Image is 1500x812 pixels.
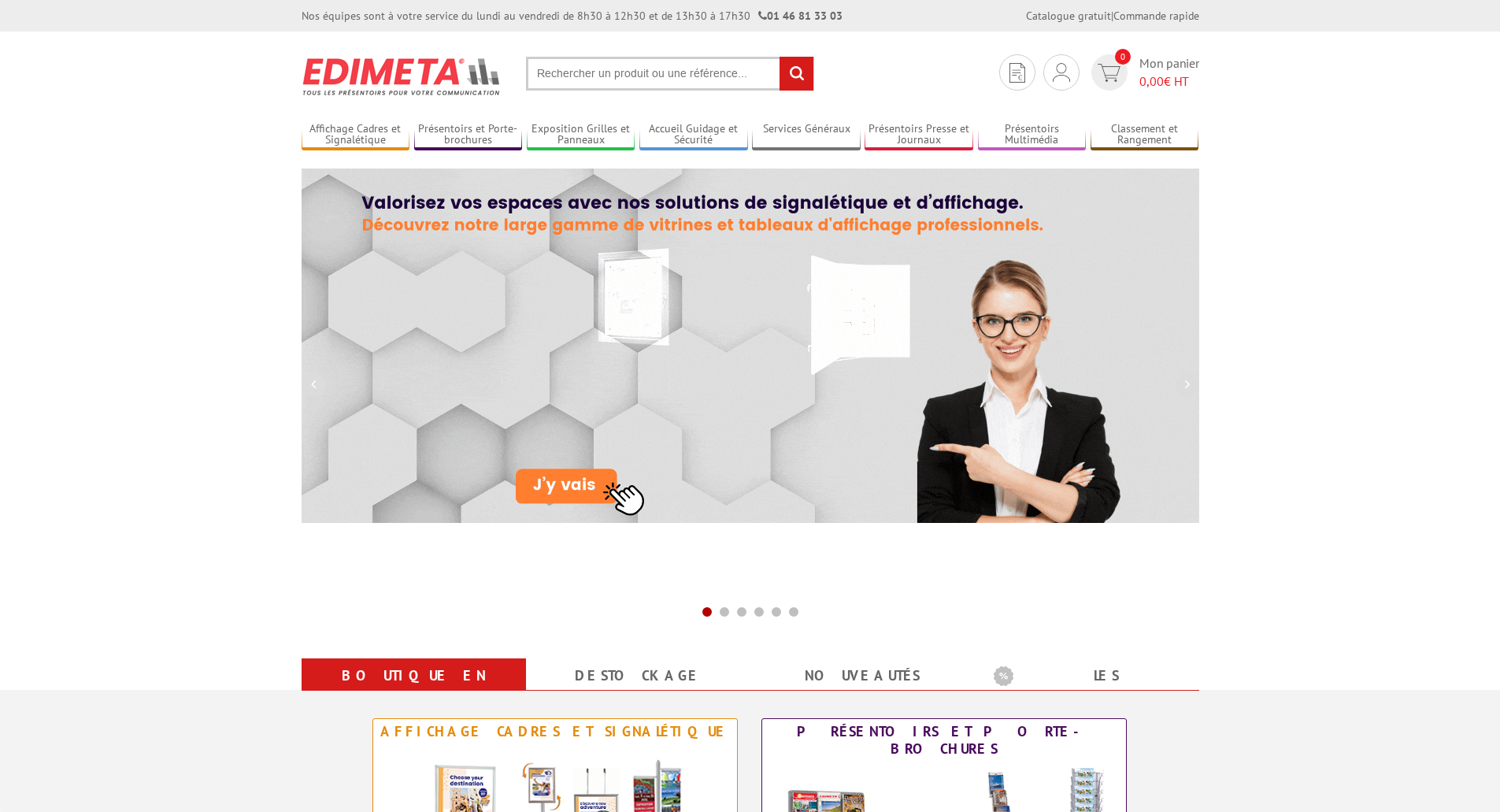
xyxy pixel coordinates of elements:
img: devis rapide [1009,63,1025,83]
span: 0 [1115,49,1131,65]
img: devis rapide [1098,64,1120,82]
img: Présentoir, panneau, stand - Edimeta - PLV, affichage, mobilier bureau, entreprise [302,47,502,106]
img: devis rapide [1053,63,1070,82]
span: € HT [1139,72,1199,91]
div: Affichage Cadres et Signalétique [377,723,733,740]
div: | [1026,8,1199,24]
a: Accueil Guidage et Sécurité [639,122,748,148]
a: Affichage Cadres et Signalétique [302,122,410,148]
a: Catalogue gratuit [1026,9,1111,23]
a: Commande rapide [1113,9,1199,23]
a: Exposition Grilles et Panneaux [527,122,635,148]
strong: 01 46 81 33 03 [758,9,843,23]
a: Présentoirs et Porte-brochures [414,122,523,148]
a: Destockage [545,662,731,690]
a: Services Généraux [752,122,861,148]
div: Présentoirs et Porte-brochures [766,723,1122,758]
span: Mon panier [1139,54,1199,91]
a: Les promotions [994,662,1180,718]
a: Présentoirs Multimédia [978,122,1087,148]
a: Présentoirs Presse et Journaux [865,122,973,148]
a: devis rapide 0 Mon panier 0,00€ HT [1087,54,1199,91]
a: Boutique en ligne [320,662,507,718]
div: Nos équipes sont à votre service du lundi au vendredi de 8h30 à 12h30 et de 13h30 à 17h30 [302,8,843,24]
span: 0,00 [1139,73,1164,89]
a: nouveautés [769,662,956,690]
input: Rechercher un produit ou une référence... [526,57,814,91]
a: Classement et Rangement [1091,122,1199,148]
b: Les promotions [994,662,1191,693]
input: rechercher [780,57,813,91]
